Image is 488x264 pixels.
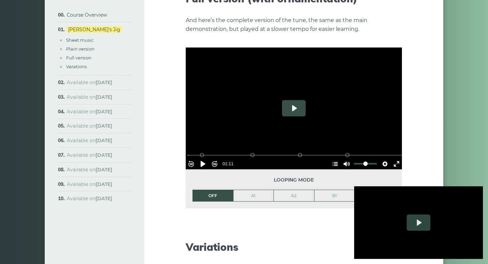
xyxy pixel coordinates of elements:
[96,167,112,173] strong: [DATE]
[67,109,112,115] span: Available on
[314,190,355,202] a: B1
[96,137,112,144] strong: [DATE]
[96,195,112,202] strong: [DATE]
[274,190,314,202] a: A2
[67,26,122,33] a: [PERSON_NAME]’s Jig
[96,109,112,115] strong: [DATE]
[67,181,112,187] span: Available on
[66,64,87,69] a: Varations
[96,123,112,129] strong: [DATE]
[67,152,112,158] span: Available on
[96,152,112,158] strong: [DATE]
[67,195,112,202] span: Available on
[67,12,107,18] a: Course Overview
[67,94,112,100] span: Available on
[192,176,395,184] span: Looping mode
[67,123,112,129] span: Available on
[96,181,112,187] strong: [DATE]
[186,16,402,34] p: And here’s the complete version of the tune, the same as the main demonstration, but played at a ...
[96,79,112,86] strong: [DATE]
[66,55,91,60] a: Full version
[186,241,402,253] h2: Variations
[66,46,95,52] a: Plain version
[233,190,274,202] a: A1
[96,94,112,100] strong: [DATE]
[67,167,112,173] span: Available on
[67,137,112,144] span: Available on
[66,37,94,43] a: Sheet music
[67,79,112,86] span: Available on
